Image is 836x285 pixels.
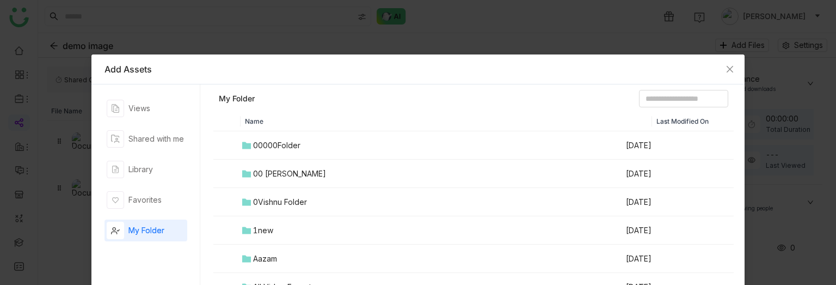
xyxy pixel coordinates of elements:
[253,225,273,237] div: 1new
[128,194,162,206] div: Favorites
[219,93,255,104] a: My Folder
[128,225,164,237] div: My Folder
[128,163,153,175] div: Library
[253,196,307,208] div: 0Vishnu Folder
[253,168,326,180] div: 00 [PERSON_NAME]
[625,245,706,273] td: [DATE]
[253,253,277,265] div: Aazam
[625,216,706,245] td: [DATE]
[625,188,706,216] td: [DATE]
[241,112,652,131] th: Name
[128,133,184,145] div: Shared with me
[128,102,150,114] div: Views
[652,112,734,131] th: Last Modified On
[253,140,300,151] div: 00000Folder
[625,160,706,188] td: [DATE]
[625,131,706,160] td: [DATE]
[104,63,731,75] div: Add Assets
[715,54,745,84] button: Close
